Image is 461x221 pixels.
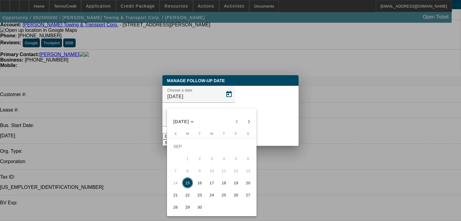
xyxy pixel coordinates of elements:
[206,165,218,177] button: September 10, 2025
[230,152,242,165] button: September 5, 2025
[206,153,217,164] span: 3
[247,132,249,136] span: S
[169,140,254,152] td: SEP
[218,165,230,177] button: September 11, 2025
[194,165,206,177] button: September 9, 2025
[181,189,194,201] button: September 22, 2025
[210,132,213,136] span: W
[194,202,205,213] span: 30
[181,201,194,213] button: September 29, 2025
[169,201,181,213] button: September 28, 2025
[182,165,193,176] span: 8
[243,165,253,176] span: 13
[243,153,253,164] span: 6
[194,152,206,165] button: September 2, 2025
[182,177,193,188] span: 15
[182,202,193,213] span: 29
[206,177,218,189] button: September 17, 2025
[242,189,254,201] button: September 27, 2025
[230,165,242,177] button: September 12, 2025
[169,189,181,201] button: September 21, 2025
[218,165,229,176] span: 11
[218,189,230,201] button: September 25, 2025
[181,177,194,189] button: September 15, 2025
[235,132,237,136] span: F
[169,177,181,189] button: September 14, 2025
[206,152,218,165] button: September 3, 2025
[181,165,194,177] button: September 8, 2025
[218,152,230,165] button: September 4, 2025
[223,132,225,136] span: T
[169,165,181,177] button: September 7, 2025
[170,202,181,213] span: 28
[170,189,181,200] span: 21
[199,132,201,136] span: T
[230,177,241,188] span: 19
[194,201,206,213] button: September 30, 2025
[243,189,253,200] span: 27
[206,177,217,188] span: 17
[170,177,181,188] span: 14
[194,177,205,188] span: 16
[243,116,255,128] button: Next month
[206,189,217,200] span: 24
[242,165,254,177] button: September 13, 2025
[182,153,193,164] span: 1
[194,165,205,176] span: 9
[206,189,218,201] button: September 24, 2025
[171,116,196,127] button: Choose month and year
[182,189,193,200] span: 22
[186,132,189,136] span: M
[170,165,181,176] span: 7
[181,152,194,165] button: September 1, 2025
[218,177,229,188] span: 18
[194,189,205,200] span: 23
[230,177,242,189] button: September 19, 2025
[230,189,242,201] button: September 26, 2025
[242,177,254,189] button: September 20, 2025
[230,153,241,164] span: 5
[173,119,189,124] span: [DATE]
[243,177,253,188] span: 20
[218,153,229,164] span: 4
[230,165,241,176] span: 12
[194,189,206,201] button: September 23, 2025
[206,165,217,176] span: 10
[218,177,230,189] button: September 18, 2025
[194,153,205,164] span: 2
[230,189,241,200] span: 26
[174,132,176,136] span: S
[218,189,229,200] span: 25
[194,177,206,189] button: September 16, 2025
[242,152,254,165] button: September 6, 2025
